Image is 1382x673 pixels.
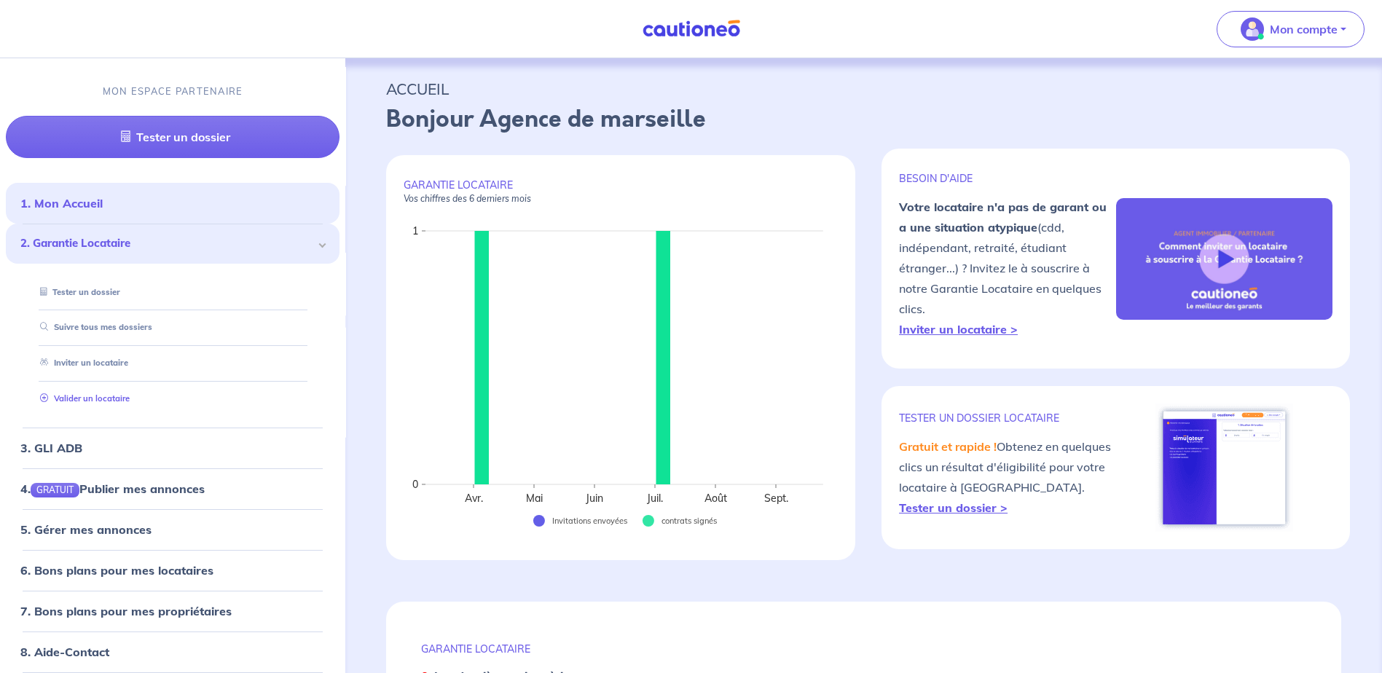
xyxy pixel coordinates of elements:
[20,604,232,618] a: 7. Bons plans pour mes propriétaires
[20,197,103,211] a: 1. Mon Accueil
[404,193,531,204] em: Vos chiffres des 6 derniers mois
[1116,198,1332,320] img: video-gli-new-none.jpg
[637,20,746,38] img: Cautioneo
[23,316,322,340] div: Suivre tous mes dossiers
[585,492,603,505] text: Juin
[34,287,120,297] a: Tester un dossier
[465,492,483,505] text: Avr.
[899,322,1018,336] a: Inviter un locataire >
[704,492,727,505] text: Août
[899,439,997,454] em: Gratuit et rapide !
[20,563,213,578] a: 6. Bons plans pour mes locataires
[1155,404,1293,532] img: simulateur.png
[23,387,322,411] div: Valider un locataire
[34,323,152,333] a: Suivre tous mes dossiers
[899,500,1008,515] a: Tester un dossier >
[764,492,788,505] text: Sept.
[20,522,152,537] a: 5. Gérer mes annonces
[386,76,1341,102] p: ACCUEIL
[20,645,109,659] a: 8. Aide-Contact
[6,637,339,666] div: 8. Aide-Contact
[23,280,322,304] div: Tester un dossier
[1241,17,1264,41] img: illu_account_valid_menu.svg
[412,224,418,237] text: 1
[386,102,1341,137] p: Bonjour Agence de marseille
[34,358,128,369] a: Inviter un locataire
[6,474,339,503] div: 4.GRATUITPublier mes annonces
[6,597,339,626] div: 7. Bons plans pour mes propriétaires
[899,412,1115,425] p: TESTER un dossier locataire
[20,236,314,253] span: 2. Garantie Locataire
[646,492,663,505] text: Juil.
[20,481,205,496] a: 4.GRATUITPublier mes annonces
[103,84,243,98] p: MON ESPACE PARTENAIRE
[34,393,130,404] a: Valider un locataire
[6,189,339,219] div: 1. Mon Accueil
[421,642,1306,656] p: GARANTIE LOCATAIRE
[6,556,339,585] div: 6. Bons plans pour mes locataires
[1270,20,1338,38] p: Mon compte
[6,515,339,544] div: 5. Gérer mes annonces
[899,436,1115,518] p: Obtenez en quelques clics un résultat d'éligibilité pour votre locataire à [GEOGRAPHIC_DATA].
[1217,11,1365,47] button: illu_account_valid_menu.svgMon compte
[526,492,543,505] text: Mai
[6,433,339,463] div: 3. GLI ADB
[6,224,339,264] div: 2. Garantie Locataire
[899,200,1107,235] strong: Votre locataire n'a pas de garant ou a une situation atypique
[6,117,339,159] a: Tester un dossier
[899,172,1115,185] p: BESOIN D'AIDE
[412,478,418,491] text: 0
[23,352,322,376] div: Inviter un locataire
[404,178,838,205] p: GARANTIE LOCATAIRE
[899,197,1115,339] p: (cdd, indépendant, retraité, étudiant étranger...) ? Invitez le à souscrire à notre Garantie Loca...
[20,441,82,455] a: 3. GLI ADB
